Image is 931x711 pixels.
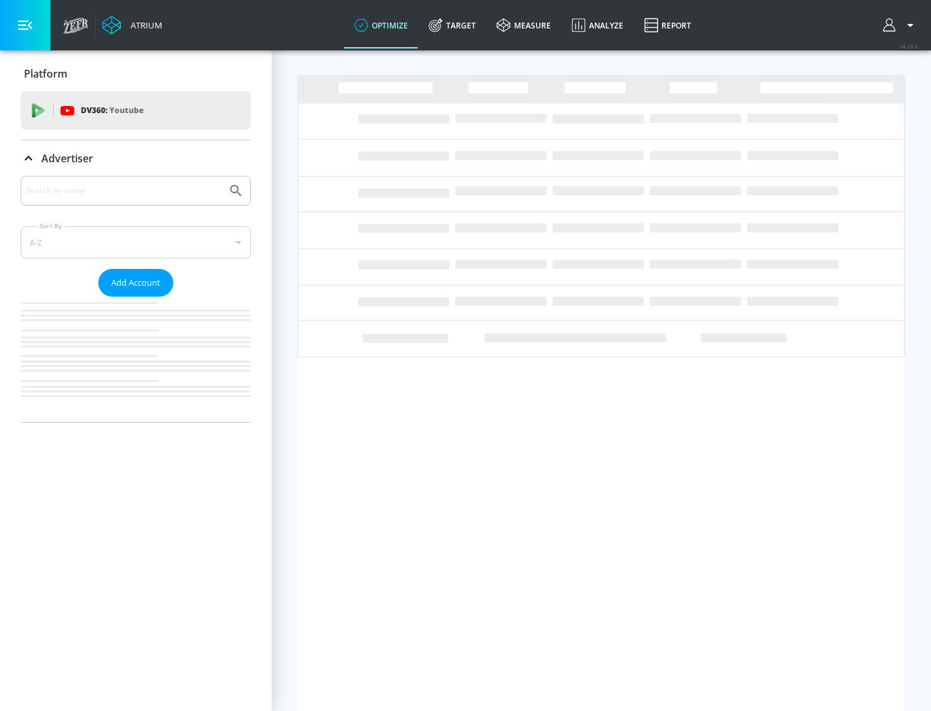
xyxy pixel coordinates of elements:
p: Youtube [109,103,144,117]
a: optimize [344,2,418,48]
span: v 4.28.0 [900,43,918,50]
a: Analyze [561,2,634,48]
a: Report [634,2,701,48]
div: A-Z [21,226,251,259]
p: Platform [24,67,67,81]
p: Advertiser [41,151,93,165]
span: Add Account [111,275,160,290]
input: Search by name [26,182,222,199]
a: Atrium [102,16,162,35]
a: measure [486,2,561,48]
div: DV360: Youtube [21,91,251,130]
p: DV360: [81,103,144,118]
div: Platform [21,56,251,92]
button: Add Account [98,269,173,297]
div: Advertiser [21,176,251,422]
nav: list of Advertiser [21,297,251,422]
div: Advertiser [21,140,251,176]
div: Atrium [125,19,162,31]
label: Sort By [37,222,65,230]
a: Target [418,2,486,48]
